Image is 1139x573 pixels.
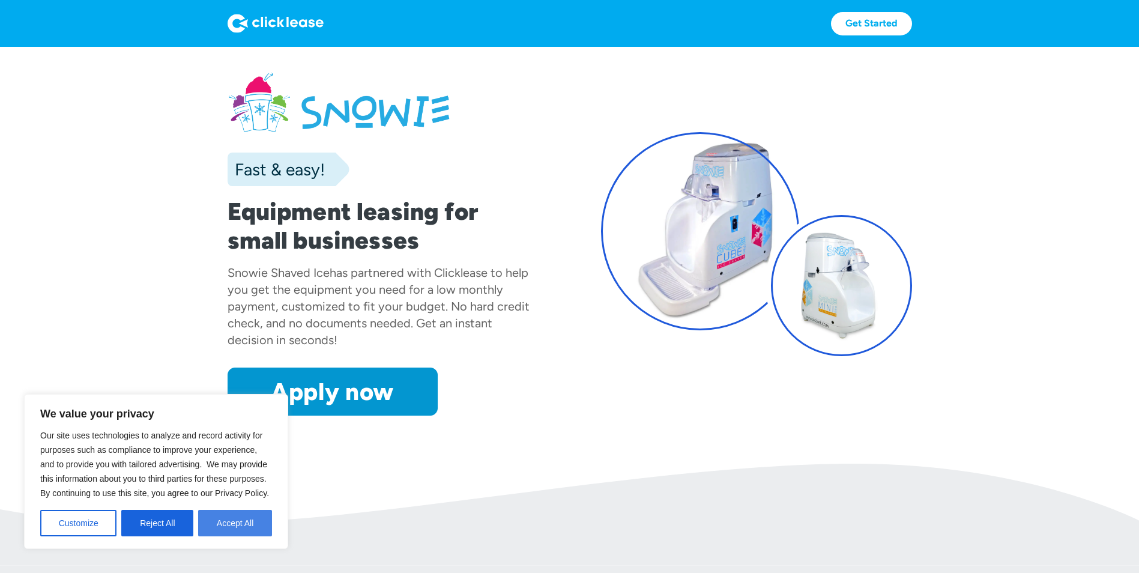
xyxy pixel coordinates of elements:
button: Customize [40,510,116,536]
div: has partnered with Clicklease to help you get the equipment you need for a low monthly payment, c... [228,265,530,347]
div: We value your privacy [24,394,288,549]
h1: Equipment leasing for small businesses [228,197,539,255]
a: Apply now [228,368,438,416]
span: Our site uses technologies to analyze and record activity for purposes such as compliance to impr... [40,431,269,498]
div: Snowie Shaved Ice [228,265,330,280]
button: Accept All [198,510,272,536]
img: Logo [228,14,324,33]
a: Get Started [831,12,912,35]
p: We value your privacy [40,407,272,421]
button: Reject All [121,510,193,536]
div: Fast & easy! [228,157,325,181]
